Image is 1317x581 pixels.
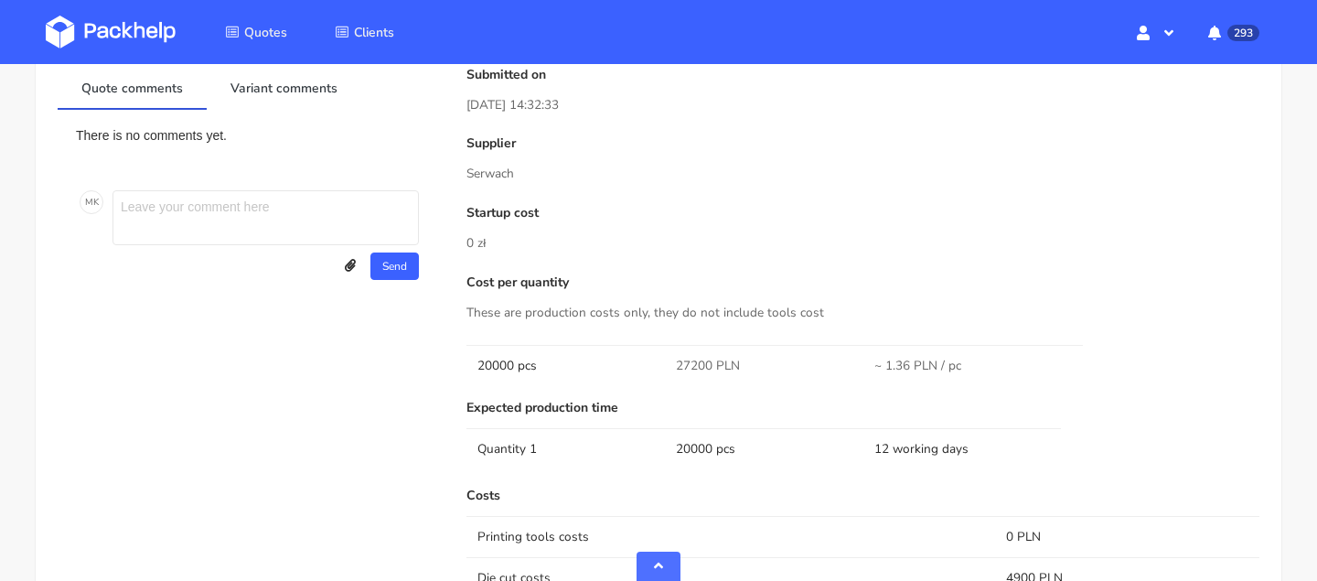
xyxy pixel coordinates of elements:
a: Quotes [203,16,309,48]
td: Printing tools costs [466,516,995,557]
p: Cost per quantity [466,275,1259,290]
p: Startup cost [466,206,1259,221]
p: 0 zł [466,233,1259,253]
p: [DATE] 14:32:33 [466,95,1259,115]
p: Submitted on [466,68,1259,82]
td: 20000 pcs [665,428,863,469]
td: 20000 pcs [466,345,665,386]
p: Supplier [466,136,1259,151]
p: There is no comments yet. [76,128,423,143]
p: These are production costs only, they do not include tools cost [466,303,1259,323]
button: Send [370,253,419,280]
p: Costs [466,489,1259,503]
span: Clients [354,24,394,41]
a: Quote comments [58,68,207,108]
span: ~ 1.36 PLN / pc [874,357,961,375]
td: 0 PLN [995,516,1259,557]
span: 293 [1227,25,1259,41]
a: Clients [313,16,416,48]
a: Variant comments [207,68,361,108]
img: Dashboard [46,16,176,48]
p: Serwach [466,164,1259,184]
td: Quantity 1 [466,428,665,469]
button: 293 [1194,16,1271,48]
span: K [93,190,99,214]
span: M [85,190,93,214]
p: Expected production time [466,401,1259,415]
span: 27200 PLN [676,357,740,375]
td: 12 working days [863,428,1062,469]
span: Quotes [244,24,287,41]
